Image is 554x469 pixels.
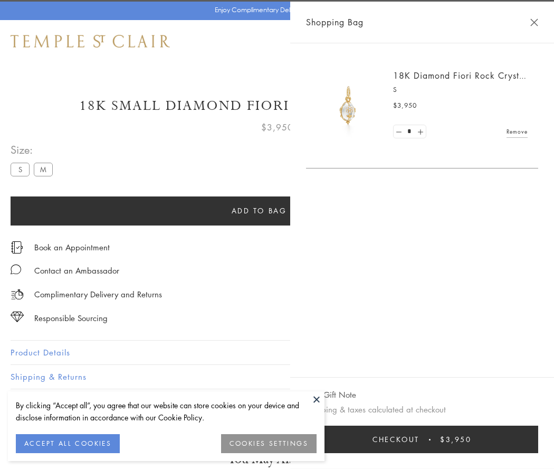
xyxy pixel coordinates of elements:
[415,125,425,138] a: Set quantity to 2
[11,141,57,158] span: Size:
[440,434,472,445] span: $3,950
[372,434,419,445] span: Checkout
[11,389,543,413] button: Gifting
[261,120,293,134] span: $3,950
[34,312,108,325] div: Responsible Sourcing
[34,241,110,253] a: Book an Appointment
[11,341,543,364] button: Product Details
[317,74,380,137] img: P51889-E11FIORI
[221,434,317,453] button: COOKIES SETTINGS
[11,288,24,301] img: icon_delivery.svg
[530,18,538,26] button: Close Shopping Bag
[232,205,287,217] span: Add to bag
[393,85,528,95] p: S
[507,126,528,137] a: Remove
[306,388,356,401] button: Add Gift Note
[11,264,21,275] img: MessageIcon-01_2.svg
[34,264,119,277] div: Contact an Ambassador
[16,434,120,453] button: ACCEPT ALL COOKIES
[16,399,317,424] div: By clicking “Accept all”, you agree that our website can store cookies on your device and disclos...
[11,97,543,115] h1: 18K Small Diamond Fiori Rock Crystal Amulet
[306,426,538,453] button: Checkout $3,950
[11,365,543,389] button: Shipping & Returns
[11,241,23,254] img: icon_appointment.svg
[393,100,417,111] span: $3,950
[34,288,162,301] p: Complimentary Delivery and Returns
[11,163,30,176] label: S
[215,5,335,15] p: Enjoy Complimentary Delivery & Returns
[11,312,24,322] img: icon_sourcing.svg
[11,196,508,226] button: Add to bag
[394,125,404,138] a: Set quantity to 0
[11,35,170,48] img: Temple St. Clair
[306,403,538,416] p: Shipping & taxes calculated at checkout
[34,163,53,176] label: M
[306,15,364,29] span: Shopping Bag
